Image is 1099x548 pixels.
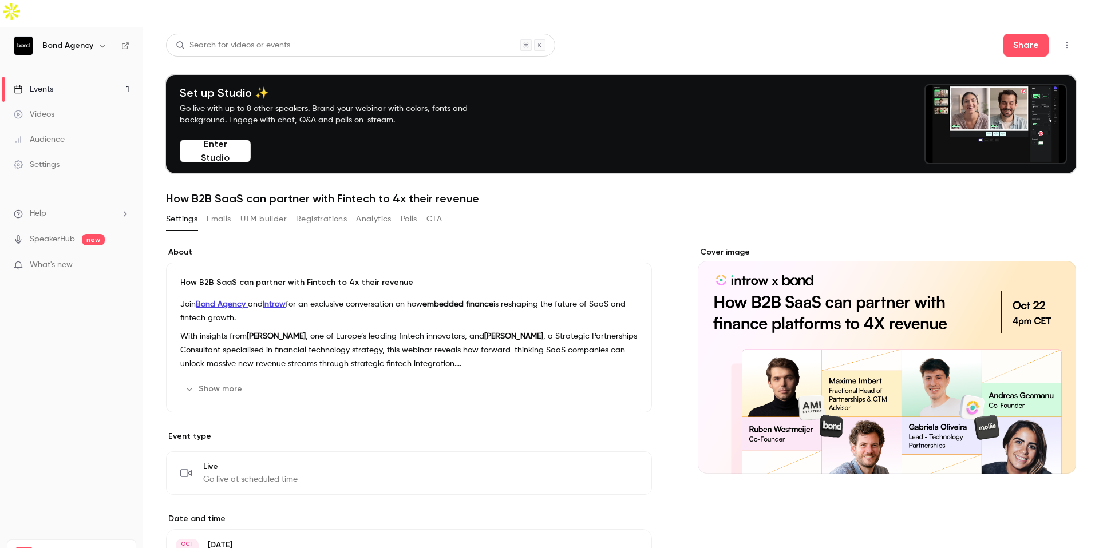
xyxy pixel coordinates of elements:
a: Introw [263,300,286,308]
p: With insights from , one of Europe’s leading fintech innovators, and , a Strategic Partnerships C... [180,329,638,371]
h1: How B2B SaaS can partner with Fintech to 4x their revenue [166,192,1076,205]
span: Help [30,208,46,220]
h4: Set up Studio ✨ [180,86,495,100]
span: What's new [30,259,73,271]
a: SpeakerHub [30,233,75,245]
li: help-dropdown-opener [14,208,129,220]
span: Go live at scheduled time [203,474,298,485]
button: Enter Studio [180,140,251,162]
label: Cover image [698,247,1076,258]
strong: Bond Agency [196,300,246,308]
section: Cover image [698,247,1076,474]
div: Events [14,84,53,95]
button: CTA [426,210,442,228]
h6: Bond Agency [42,40,93,51]
label: Date and time [166,513,652,525]
p: Event type [166,431,652,442]
img: Bond Agency [14,37,33,55]
div: Search for videos or events [176,39,290,51]
label: About [166,247,652,258]
div: Audience [14,134,65,145]
button: Registrations [296,210,347,228]
p: Go live with up to 8 other speakers. Brand your webinar with colors, fonts and background. Engage... [180,103,495,126]
button: Share [1003,34,1049,57]
div: Settings [14,159,60,170]
span: Live [203,461,298,472]
p: Join and for an exclusive conversation on how is reshaping the future of SaaS and fintech growth. [180,297,638,325]
button: Polls [401,210,417,228]
strong: [PERSON_NAME] [247,332,306,340]
p: How B2B SaaS can partner with Fintech to 4x their revenue [180,277,638,288]
strong: [PERSON_NAME] [484,332,543,340]
button: Analytics [356,210,392,228]
button: Emails [207,210,231,228]
div: Videos [14,109,54,120]
div: OCT [177,540,197,548]
a: Bond Agency [196,300,248,308]
span: new [82,234,105,245]
strong: embedded finance [422,300,493,308]
button: Show more [180,380,249,398]
button: UTM builder [240,210,287,228]
button: Settings [166,210,197,228]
